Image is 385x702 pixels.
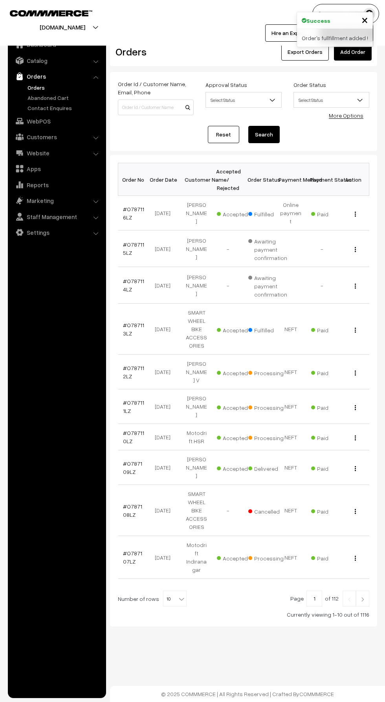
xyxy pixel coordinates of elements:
[248,367,288,377] span: Processing
[123,399,144,414] a: #O787111LZ
[248,402,288,412] span: Processing
[281,43,329,61] button: Export Orders
[244,163,275,196] th: Order Status
[181,424,212,450] td: Motodrift HSR
[248,208,288,218] span: Fulfilled
[181,304,212,355] td: SMART WHEEL BIKE ACCESSORIES
[311,324,350,334] span: Paid
[275,389,306,424] td: NEFT
[118,99,194,115] input: Order Id / Customer Name / Customer Email / Customer Phone
[10,130,103,144] a: Customers
[123,322,144,337] a: #O787113LZ
[115,46,193,58] h2: Orders
[217,552,256,562] span: Accepted
[325,595,339,602] span: of 112
[181,450,212,485] td: [PERSON_NAME]
[248,126,280,143] button: Search
[361,12,368,27] span: ×
[355,247,356,252] img: Menu
[355,328,356,333] img: Menu
[10,146,103,160] a: Website
[149,163,181,196] th: Order Date
[306,163,338,196] th: Payment Status
[311,432,350,442] span: Paid
[361,14,368,26] button: Close
[355,212,356,217] img: Menu
[265,24,313,42] a: Hire an Expert
[311,462,350,473] span: Paid
[123,241,144,256] a: #O787115LZ
[334,43,372,61] a: Add Order
[206,93,281,107] span: Select Status
[149,355,181,389] td: [DATE]
[10,162,103,176] a: Apps
[293,92,369,108] span: Select Status
[205,81,247,89] label: Approval Status
[248,432,288,442] span: Processing
[26,83,103,92] a: Orders
[306,267,338,304] td: -
[294,93,369,107] span: Select Status
[311,367,350,377] span: Paid
[149,450,181,485] td: [DATE]
[118,595,159,603] span: Number of rows
[149,485,181,536] td: [DATE]
[217,432,256,442] span: Accepted
[311,552,350,562] span: Paid
[10,210,103,224] a: Staff Management
[217,367,256,377] span: Accepted
[217,324,256,334] span: Accepted
[26,104,103,112] a: Contact Enquires
[248,462,288,473] span: Delivered
[355,405,356,410] img: Menu
[181,536,212,579] td: Motodrift Indiranagar
[181,196,212,230] td: [PERSON_NAME]
[149,230,181,267] td: [DATE]
[10,69,103,83] a: Orders
[10,178,103,192] a: Reports
[10,193,103,208] a: Marketing
[123,278,144,293] a: #O787114LZ
[355,466,356,471] img: Menu
[359,597,366,602] img: Right
[149,424,181,450] td: [DATE]
[123,206,144,221] a: #O787116LZ
[297,29,373,47] div: Order's fullfillment added !
[275,304,306,355] td: NEFT
[12,17,113,37] button: [DOMAIN_NAME]
[275,536,306,579] td: NEFT
[275,163,306,196] th: Payment Method
[311,208,350,218] span: Paid
[149,536,181,579] td: [DATE]
[149,389,181,424] td: [DATE]
[312,4,379,24] button: [PERSON_NAME]
[181,485,212,536] td: SMART WHEEL BIKE ACCESSORIES
[275,450,306,485] td: NEFT
[123,550,142,565] a: #O787107LZ
[306,17,330,25] strong: Success
[123,365,144,380] a: #O787112LZ
[163,591,187,606] span: 10
[275,485,306,536] td: NEFT
[355,435,356,440] img: Menu
[217,462,256,473] span: Accepted
[299,691,334,697] a: COMMMERCE
[329,112,363,119] a: More Options
[123,460,142,475] a: #O787109LZ
[355,284,356,289] img: Menu
[355,370,356,376] img: Menu
[217,208,256,218] span: Accepted
[311,505,350,516] span: Paid
[149,304,181,355] td: [DATE]
[205,92,281,108] span: Select Status
[163,591,186,607] span: 10
[293,81,326,89] label: Order Status
[118,163,150,196] th: Order No
[181,230,212,267] td: [PERSON_NAME]
[181,267,212,304] td: [PERSON_NAME]
[306,230,338,267] td: -
[363,8,375,20] img: user
[110,686,385,702] footer: © 2025 COMMMERCE | All Rights Reserved | Crafted By
[181,389,212,424] td: [PERSON_NAME]
[26,94,103,102] a: Abandoned Cart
